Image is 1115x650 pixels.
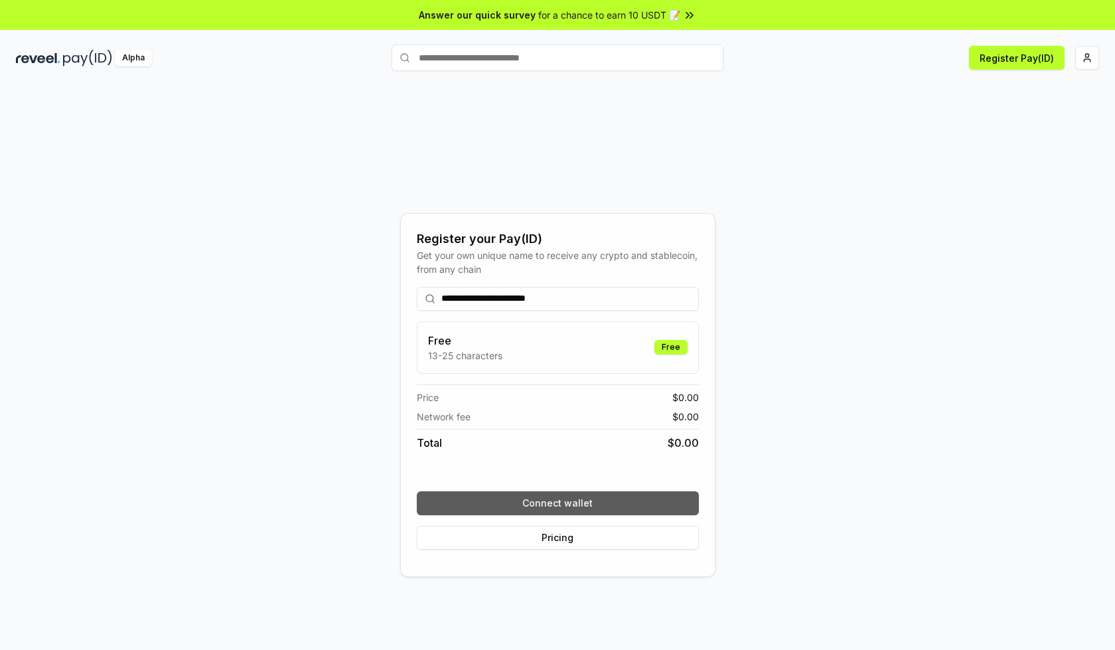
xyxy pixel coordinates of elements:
div: Alpha [115,50,152,66]
span: Price [417,390,439,404]
p: 13-25 characters [428,349,502,363]
div: Get your own unique name to receive any crypto and stablecoin, from any chain [417,248,699,276]
span: Answer our quick survey [419,8,536,22]
span: Total [417,435,442,451]
span: for a chance to earn 10 USDT 📝 [538,8,680,22]
img: reveel_dark [16,50,60,66]
button: Connect wallet [417,491,699,515]
span: $ 0.00 [672,390,699,404]
span: $ 0.00 [672,410,699,424]
span: $ 0.00 [668,435,699,451]
div: Free [654,340,688,355]
button: Register Pay(ID) [969,46,1065,70]
div: Register your Pay(ID) [417,230,699,248]
span: Network fee [417,410,471,424]
img: pay_id [63,50,112,66]
button: Pricing [417,526,699,550]
h3: Free [428,333,502,349]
